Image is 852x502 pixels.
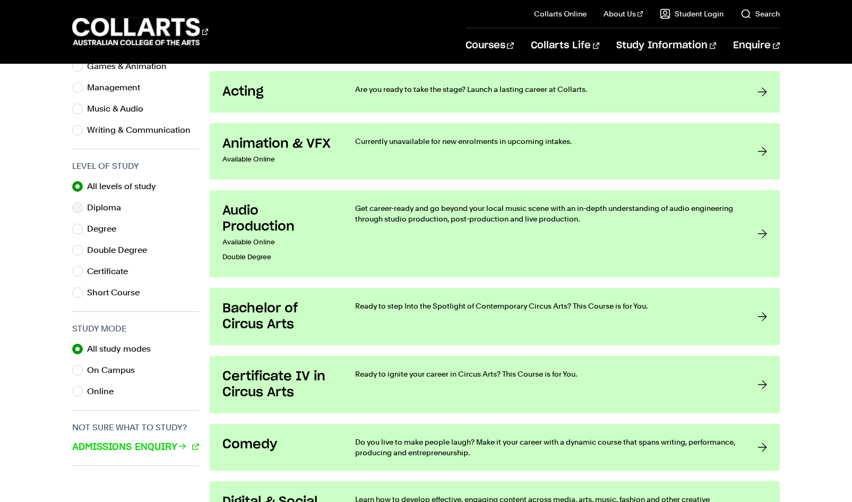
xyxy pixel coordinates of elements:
[616,28,716,63] a: Study Information
[604,8,643,19] a: About Us
[87,264,136,279] label: Certificate
[210,71,779,113] a: Acting Are you ready to take the stage? Launch a lasting career at Collarts.
[87,243,156,258] label: Double Degree
[72,322,199,335] h3: Study Mode
[222,136,334,152] h3: Animation & VFX
[534,8,587,19] a: Collarts Online
[210,356,779,413] a: Certificate IV in Circus Arts Ready to ignite your career in Circus Arts? This Course is for You.
[733,28,779,63] a: Enquire
[87,179,165,194] label: All levels of study
[222,437,334,453] h3: Comedy
[72,16,208,47] div: Go to homepage
[87,101,152,116] label: Music & Audio
[87,384,122,399] label: Online
[222,301,334,333] h3: Bachelor of Circus Arts
[355,203,736,224] p: Get career-ready and go beyond your local music scene with an in-depth understanding of audio eng...
[210,288,779,345] a: Bachelor of Circus Arts Ready to step Into the Spotlight of Contemporary Circus Arts? This Course...
[222,235,334,250] p: Available Online
[87,59,175,74] label: Games & Animation
[355,136,736,147] p: Currently unavailable for new enrolments in upcoming intakes.
[72,440,199,454] a: Admissions Enquiry
[660,8,724,19] a: Student Login
[72,160,199,173] h3: Level of Study
[466,28,514,63] a: Courses
[87,285,148,300] label: Short Course
[87,342,159,356] label: All study modes
[87,123,199,138] label: Writing & Communication
[87,222,125,236] label: Degree
[531,28,599,63] a: Collarts Life
[355,301,736,311] p: Ready to step Into the Spotlight of Contemporary Circus Arts? This Course is for You.
[222,203,334,235] h3: Audio Production
[355,369,736,379] p: Ready to ignite your career in Circus Arts? This Course is for You.
[355,84,736,95] p: Are you ready to take the stage? Launch a lasting career at Collarts.
[87,80,149,95] label: Management
[210,190,779,277] a: Audio Production Available OnlineDouble Degree Get career-ready and go beyond your local music sc...
[87,200,130,215] label: Diploma
[210,123,779,180] a: Animation & VFX Available Online Currently unavailable for new enrolments in upcoming intakes.
[222,250,334,265] p: Double Degree
[210,424,779,471] a: Comedy Do you live to make people laugh? Make it your career with a dynamic course that spans wri...
[87,363,143,378] label: On Campus
[355,437,736,458] p: Do you live to make people laugh? Make it your career with a dynamic course that spans writing, p...
[72,421,199,434] h3: Not sure what to study?
[222,369,334,401] h3: Certificate IV in Circus Arts
[222,152,334,167] p: Available Online
[222,84,334,100] h3: Acting
[741,8,780,19] a: Search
